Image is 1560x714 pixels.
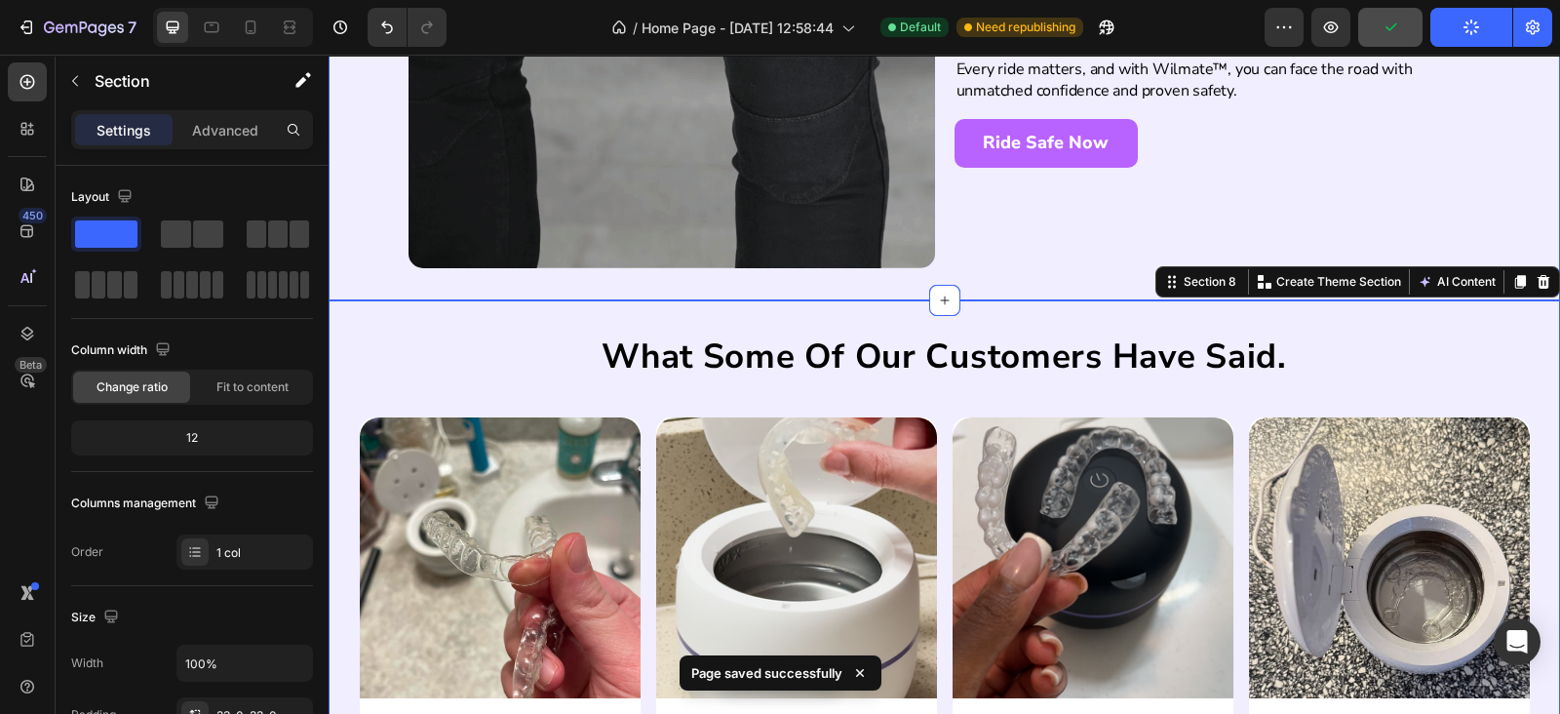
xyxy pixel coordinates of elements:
[192,120,258,140] p: Advanced
[900,19,941,36] span: Default
[71,184,136,211] div: Layout
[368,8,447,47] div: Undo/Redo
[920,363,1201,644] img: iKvICmua9.jpg
[128,16,136,39] p: 7
[71,491,223,517] div: Columns management
[329,55,1560,714] iframe: Design area
[71,543,103,561] div: Order
[624,363,905,644] img: gempages_560794335927338069-8477feca-7715-4454-a1a5-373103cd607d.png
[216,544,308,562] div: 1 col
[19,208,47,223] div: 450
[71,337,175,364] div: Column width
[97,120,151,140] p: Settings
[328,363,608,644] img: gempages_560794335927338069-89ada84c-1274-4a0a-b27c-283ff341e7e7.png
[626,64,809,112] a: Ride Safe Now
[633,18,638,38] span: /
[1494,618,1540,665] div: Open Intercom Messenger
[97,378,168,396] span: Change ratio
[976,19,1075,36] span: Need republishing
[95,69,254,93] p: Section
[71,654,103,672] div: Width
[177,646,312,681] input: Auto
[31,363,312,644] img: mint-polu-img-22.jpg
[642,18,834,38] span: Home Page - [DATE] 12:58:44
[654,77,780,99] p: Ride Safe Now
[851,218,912,236] div: Section 8
[948,218,1072,236] p: Create Theme Section
[15,357,47,373] div: Beta
[691,663,842,683] p: Page saved successfully
[1085,216,1171,239] button: AI Content
[71,605,123,631] div: Size
[75,424,309,452] div: 12
[216,278,1015,327] h2: what some of our customers have said.
[8,8,145,47] button: 7
[216,378,289,396] span: Fit to content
